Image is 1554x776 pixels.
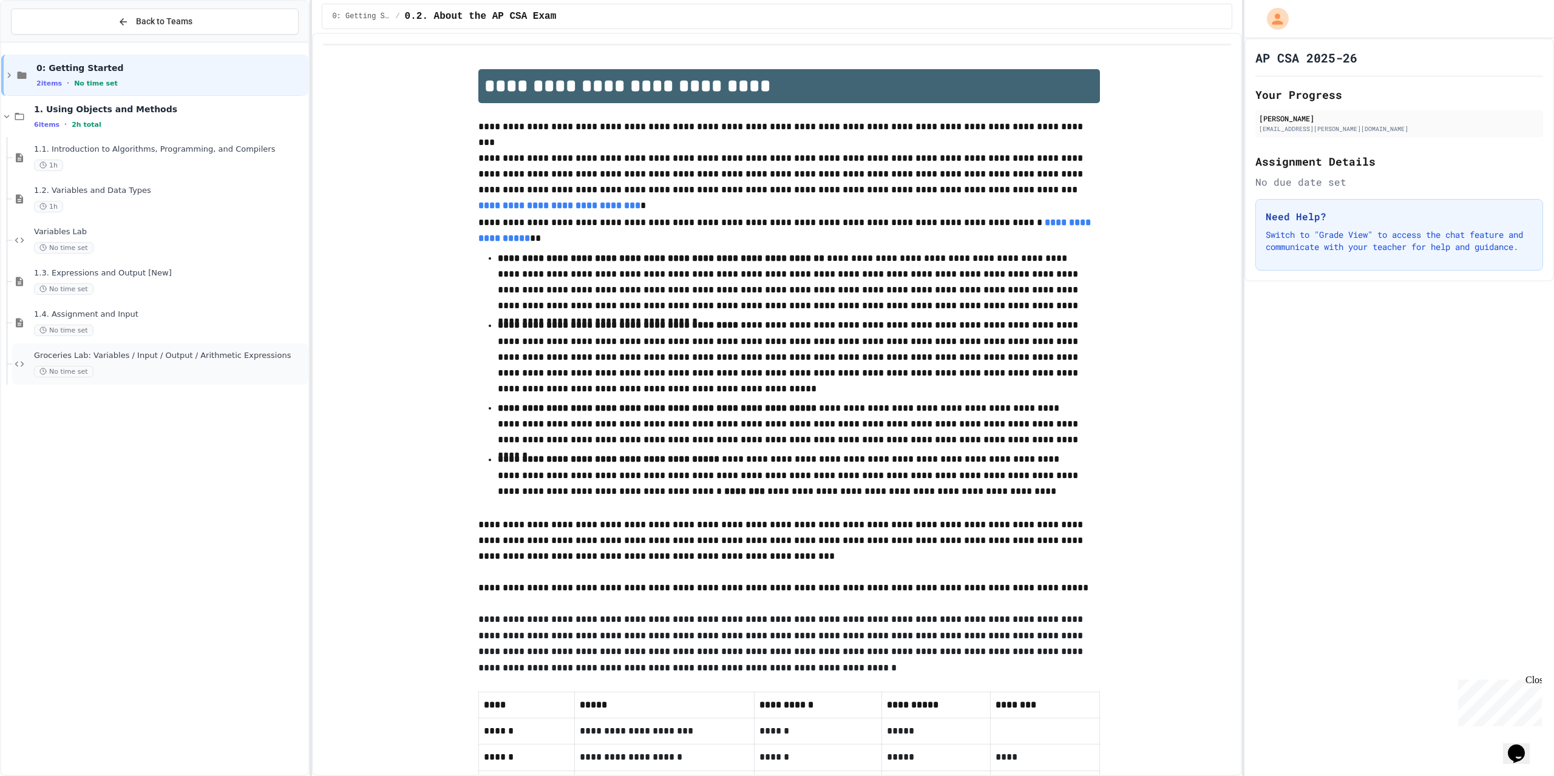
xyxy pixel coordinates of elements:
[34,201,63,212] span: 1h
[1259,124,1539,133] div: [EMAIL_ADDRESS][PERSON_NAME][DOMAIN_NAME]
[36,79,62,87] span: 2 items
[1254,5,1292,33] div: My Account
[34,309,306,320] span: 1.4. Assignment and Input
[1503,727,1542,764] iframe: chat widget
[1266,209,1533,224] h3: Need Help?
[405,9,557,24] span: 0.2. About the AP CSA Exam
[72,121,101,129] span: 2h total
[1255,153,1543,170] h2: Assignment Details
[34,104,306,115] span: 1. Using Objects and Methods
[34,283,93,295] span: No time set
[67,78,69,88] span: •
[74,79,118,87] span: No time set
[34,242,93,254] span: No time set
[1255,49,1357,66] h1: AP CSA 2025-26
[34,160,63,171] span: 1h
[34,186,306,196] span: 1.2. Variables and Data Types
[136,15,192,28] span: Back to Teams
[1453,675,1542,726] iframe: chat widget
[34,144,306,155] span: 1.1. Introduction to Algorithms, Programming, and Compilers
[395,12,399,21] span: /
[11,8,299,35] button: Back to Teams
[1259,113,1539,124] div: [PERSON_NAME]
[34,351,306,361] span: Groceries Lab: Variables / Input / Output / Arithmetic Expressions
[34,325,93,336] span: No time set
[64,120,67,129] span: •
[332,12,390,21] span: 0: Getting Started
[1266,229,1533,253] p: Switch to "Grade View" to access the chat feature and communicate with your teacher for help and ...
[34,366,93,377] span: No time set
[34,121,59,129] span: 6 items
[34,227,306,237] span: Variables Lab
[36,62,306,73] span: 0: Getting Started
[5,5,84,77] div: Chat with us now!Close
[1255,175,1543,189] div: No due date set
[34,268,306,278] span: 1.3. Expressions and Output [New]
[1255,86,1543,103] h2: Your Progress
